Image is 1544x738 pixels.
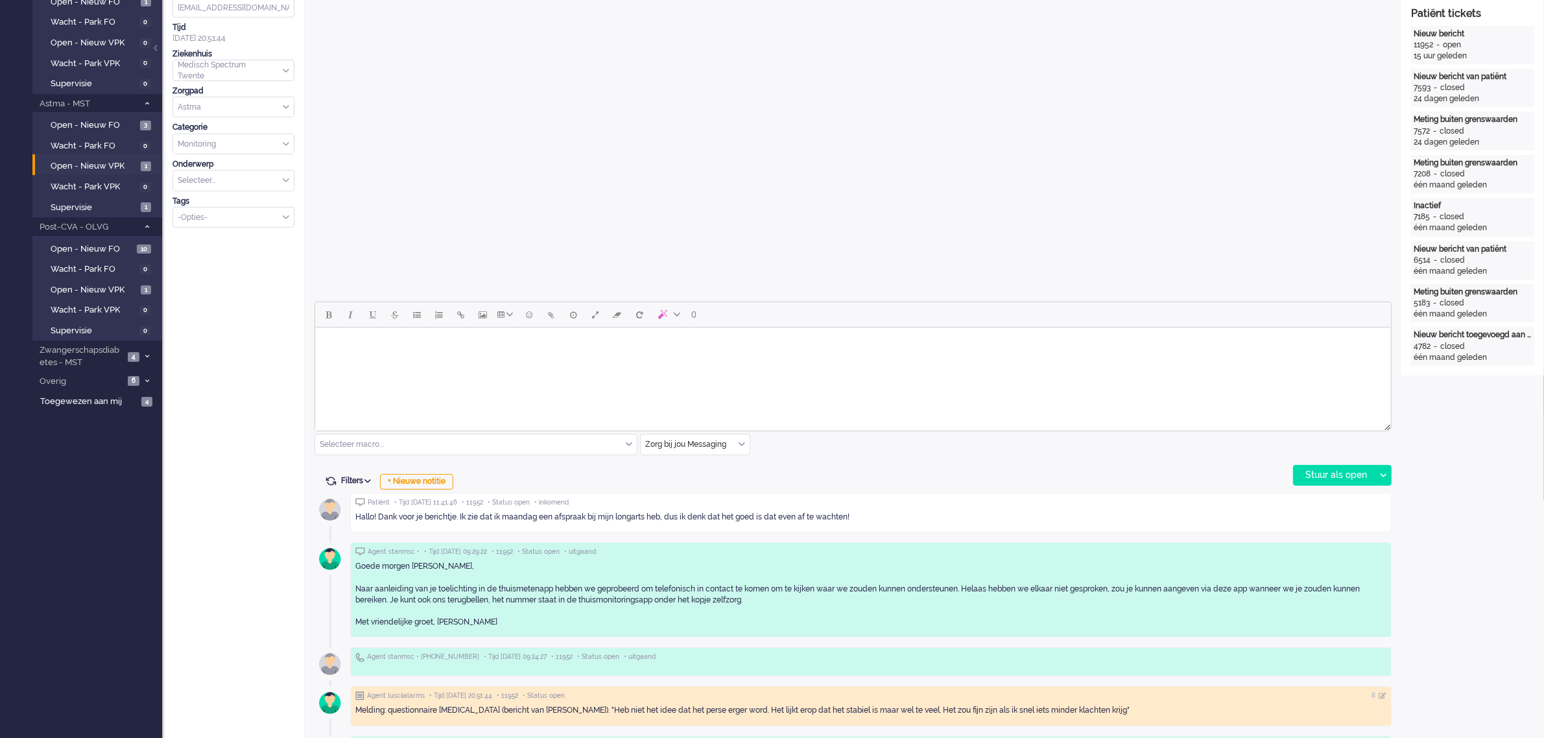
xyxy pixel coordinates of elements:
div: 24 dagen geleden [1414,137,1532,148]
button: AI [650,304,685,326]
div: één maand geleden [1414,352,1532,363]
span: 10 [137,244,151,254]
span: Open - Nieuw FO [51,119,137,132]
div: Nieuw bericht toegevoegd aan gesprek [1414,329,1532,340]
span: 0 [139,18,151,27]
button: Insert/edit image [472,304,494,326]
span: • Tijd [DATE] 09:24:27 [484,652,547,661]
img: avatar [314,494,346,526]
span: • Status open [517,547,560,556]
button: Numbered list [428,304,450,326]
span: Wacht - Park FO [51,263,136,276]
span: Open - Nieuw FO [51,243,134,256]
span: Open - Nieuw VPK [51,37,136,49]
span: • uitgaand [624,652,656,661]
span: Wacht - Park VPK [51,58,136,70]
button: Clear formatting [606,304,628,326]
div: [DATE] 20:51:44 [172,22,294,44]
div: - [1430,298,1440,309]
span: Astma - MST [38,98,138,110]
span: • 11952 [492,547,513,556]
button: Table [494,304,518,326]
div: Resize [1380,419,1391,431]
div: Onderwerp [172,159,294,170]
div: - [1431,341,1440,352]
div: Tijd [172,22,294,33]
img: avatar [314,543,346,575]
span: 0 [139,182,151,192]
span: 0 [691,309,696,320]
button: Reset content [628,304,650,326]
div: 5183 [1414,298,1430,309]
div: Ziekenhuis [172,49,294,60]
button: 0 [685,304,702,326]
span: • Tijd [DATE] 20:51:44 [429,691,492,700]
span: • inkomend [534,498,569,507]
div: Categorie [172,122,294,133]
div: Meting buiten grenswaarden [1414,114,1532,125]
span: Post-CVA - OLVG [38,221,138,233]
a: Supervisie 0 [38,76,161,90]
span: • Tijd [DATE] 11:41:46 [394,498,457,507]
div: closed [1440,341,1465,352]
div: closed [1440,255,1465,266]
span: 0 [139,59,151,69]
a: Wacht - Park VPK 0 [38,179,161,193]
img: avatar [314,648,346,680]
a: Open - Nieuw VPK 1 [38,282,161,296]
button: Bold [318,304,340,326]
a: Open - Nieuw VPK 1 [38,158,161,173]
span: Open - Nieuw VPK [51,160,137,173]
button: Underline [362,304,384,326]
div: één maand geleden [1414,266,1532,277]
span: 0 [139,38,151,48]
div: - [1431,169,1440,180]
div: + Nieuwe notitie [380,474,453,490]
div: 24 dagen geleden [1414,93,1532,104]
span: • Status open [577,652,619,661]
div: Nieuw bericht [1414,29,1532,40]
img: ic_note_grey.svg [355,691,364,700]
div: - [1433,40,1443,51]
div: één maand geleden [1414,222,1532,233]
a: Toegewezen aan mij 4 [38,394,162,408]
a: Wacht - Park FO 0 [38,14,161,29]
span: • 11952 [551,652,573,661]
div: Nieuw bericht van patiënt [1414,71,1532,82]
span: Wacht - Park VPK [51,181,136,193]
div: closed [1440,126,1464,137]
button: Add attachment [540,304,562,326]
div: Meting buiten grenswaarden [1414,287,1532,298]
span: 4 [141,397,152,407]
div: Meting buiten grenswaarden [1414,158,1532,169]
span: 0 [139,265,151,274]
div: 7208 [1414,169,1431,180]
span: Supervisie [51,325,136,337]
span: Agent stanmsc • [PHONE_NUMBER] [367,652,479,661]
span: Patiënt [368,498,390,507]
span: 0 [139,141,151,151]
div: Hallo! Dank voor je berichtje. Ik zie dat ik maandag een afspraak bij mijn longarts heb, dus ik d... [355,512,1386,523]
div: closed [1440,298,1464,309]
div: - [1431,82,1440,93]
button: Insert/edit link [450,304,472,326]
span: • 11952 [497,691,518,700]
div: 6514 [1414,255,1431,266]
a: Open - Nieuw VPK 0 [38,35,161,49]
div: 7572 [1414,126,1430,137]
span: 1 [141,202,151,212]
div: 7593 [1414,82,1431,93]
button: Italic [340,304,362,326]
span: Wacht - Park FO [51,16,136,29]
span: Agent lusciialarms [367,691,425,700]
div: Patiënt tickets [1411,6,1534,21]
img: ic_chat_grey.svg [355,547,365,556]
span: 3 [140,121,151,130]
img: ic_telephone_grey.svg [355,652,364,662]
div: Zorgpad [172,86,294,97]
span: • Status open [523,691,565,700]
div: - [1431,255,1440,266]
span: Open - Nieuw VPK [51,284,137,296]
div: Select Tags [172,207,294,228]
div: 15 uur geleden [1414,51,1532,62]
